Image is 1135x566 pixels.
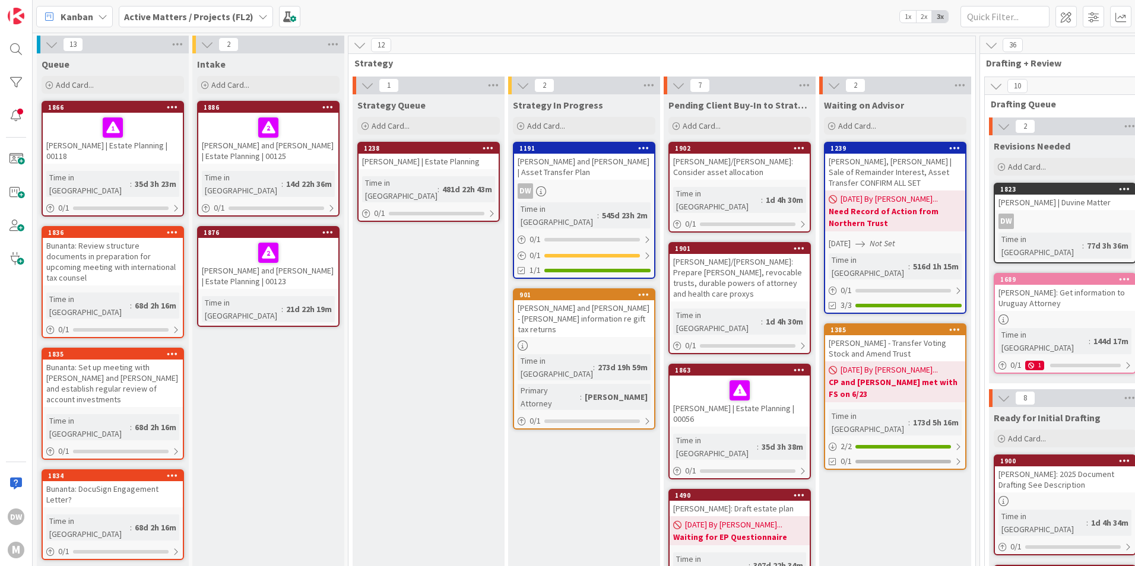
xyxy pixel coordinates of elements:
div: [PERSON_NAME] and [PERSON_NAME] - [PERSON_NAME] information re gift tax returns [514,300,654,337]
span: Add Card... [683,120,721,131]
span: 0 / 1 [530,233,541,246]
div: 1 [1025,361,1044,370]
div: [PERSON_NAME] | Estate Planning | 00056 [670,376,810,427]
div: 1191 [519,144,654,152]
div: 1385[PERSON_NAME] - Transfer Voting Stock and Amend Trust [825,325,965,361]
span: : [908,416,910,429]
span: : [130,521,132,534]
div: 1902 [675,144,810,152]
span: : [593,361,595,374]
span: : [1089,335,1090,348]
span: Revisions Needed [994,140,1070,152]
div: 1886[PERSON_NAME] and [PERSON_NAME] | Estate Planning | 00125 [198,102,338,164]
span: Kanban [61,9,93,24]
span: Add Card... [838,120,876,131]
span: 2 [1015,119,1035,133]
div: [PERSON_NAME]/[PERSON_NAME]: Consider asset allocation [670,154,810,180]
div: 481d 22h 43m [439,183,495,196]
div: 1900 [1000,457,1135,465]
div: 68d 2h 16m [132,299,179,312]
span: : [281,177,283,190]
div: Time in [GEOGRAPHIC_DATA] [362,176,437,202]
div: Time in [GEOGRAPHIC_DATA] [46,514,130,540]
div: 0/1 [995,539,1135,554]
div: Time in [GEOGRAPHIC_DATA] [998,510,1086,536]
span: 1/1 [530,264,541,276]
a: 1901[PERSON_NAME]/[PERSON_NAME]: Prepare [PERSON_NAME], revocable trusts, durable powers of attor... [668,242,811,354]
div: Time in [GEOGRAPHIC_DATA] [518,354,593,380]
span: : [597,209,599,222]
div: 1834 [48,472,183,480]
div: 1901 [670,243,810,254]
span: : [130,299,132,312]
a: 1876[PERSON_NAME] and [PERSON_NAME] | Estate Planning | 00123Time in [GEOGRAPHIC_DATA]:21d 22h 19m [197,226,340,327]
div: Time in [GEOGRAPHIC_DATA] [202,296,281,322]
a: 1836Bunanta: Review structure documents in preparation for upcoming meeting with international ta... [42,226,184,338]
div: 21d 22h 19m [283,303,335,316]
span: Waiting on Advisor [824,99,904,111]
span: Drafting Queue [991,98,1130,110]
a: 1866[PERSON_NAME] | Estate Planning | 00118Time in [GEOGRAPHIC_DATA]:35d 3h 23m0/1 [42,101,184,217]
input: Quick Filter... [960,6,1050,27]
div: 68d 2h 16m [132,521,179,534]
span: 0 / 1 [374,207,385,220]
span: 0 / 1 [58,445,69,457]
span: : [281,303,283,316]
span: 0 / 1 [1010,359,1022,371]
div: 1239 [825,143,965,154]
div: 1490[PERSON_NAME]: Draft estate plan [670,490,810,516]
span: : [580,390,582,403]
div: Time in [GEOGRAPHIC_DATA] [46,171,130,197]
a: 1191[PERSON_NAME] and [PERSON_NAME] | Asset Transfer PlanDWTime in [GEOGRAPHIC_DATA]:545d 23h 2m0... [513,142,655,279]
span: 0 / 1 [685,339,696,352]
div: DW [998,214,1014,229]
span: 2 [845,78,865,93]
span: : [908,260,910,273]
span: : [757,440,759,453]
div: 1385 [825,325,965,335]
div: 1902[PERSON_NAME]/[PERSON_NAME]: Consider asset allocation [670,143,810,180]
div: 1863 [675,366,810,374]
div: 2/2 [825,439,965,454]
a: 1902[PERSON_NAME]/[PERSON_NAME]: Consider asset allocationTime in [GEOGRAPHIC_DATA]:1d 4h 30m0/1 [668,142,811,233]
div: 1834 [43,470,183,481]
div: Time in [GEOGRAPHIC_DATA] [673,187,761,213]
div: 0/1 [670,338,810,353]
div: 1863[PERSON_NAME] | Estate Planning | 00056 [670,365,810,427]
div: 1823 [995,184,1135,195]
div: [PERSON_NAME] - Transfer Voting Stock and Amend Trust [825,335,965,361]
a: 1835Bunanta: Set up meeting with [PERSON_NAME] and [PERSON_NAME] and establish regular review of ... [42,348,184,460]
div: [PERSON_NAME]: 2025 Document Drafting See Description [995,466,1135,492]
div: Time in [GEOGRAPHIC_DATA] [673,309,761,335]
span: Add Card... [1008,161,1046,172]
div: Time in [GEOGRAPHIC_DATA] [998,328,1089,354]
span: [DATE] [829,237,851,250]
span: 3/3 [841,299,852,311]
div: 1835 [43,349,183,360]
a: 1834Bunanta: DocuSign Engagement Letter?Time in [GEOGRAPHIC_DATA]:68d 2h 16m0/1 [42,469,184,560]
div: [PERSON_NAME] | Estate Planning | 00118 [43,113,183,164]
span: : [130,421,132,434]
div: 545d 23h 2m [599,209,651,222]
span: : [761,193,763,206]
div: 1239[PERSON_NAME], [PERSON_NAME] | Sale of Remainder Interest, Asset Transfer CONFIRM ALL SET [825,143,965,190]
div: 1490 [670,490,810,501]
div: 1835Bunanta: Set up meeting with [PERSON_NAME] and [PERSON_NAME] and establish regular review of ... [43,349,183,407]
span: 0 / 1 [214,202,225,214]
span: 0 / 1 [841,284,852,297]
span: Strategy [354,57,960,69]
a: 1385[PERSON_NAME] - Transfer Voting Stock and Amend Trust[DATE] By [PERSON_NAME]...CP and [PERSON... [824,323,966,470]
span: 2 [218,37,239,52]
span: 10 [1007,79,1028,93]
span: Strategy Queue [357,99,426,111]
b: CP and [PERSON_NAME] met with FS on 6/23 [829,376,962,400]
div: 1900[PERSON_NAME]: 2025 Document Drafting See Description [995,456,1135,492]
div: Time in [GEOGRAPHIC_DATA] [829,409,908,435]
div: 1886 [198,102,338,113]
span: [DATE] By [PERSON_NAME]... [841,364,938,376]
span: Ready for Initial Drafting [994,412,1101,424]
img: Visit kanbanzone.com [8,8,24,24]
span: 2x [916,11,932,23]
div: 0/1 [198,201,338,215]
div: 0/1 [670,217,810,231]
